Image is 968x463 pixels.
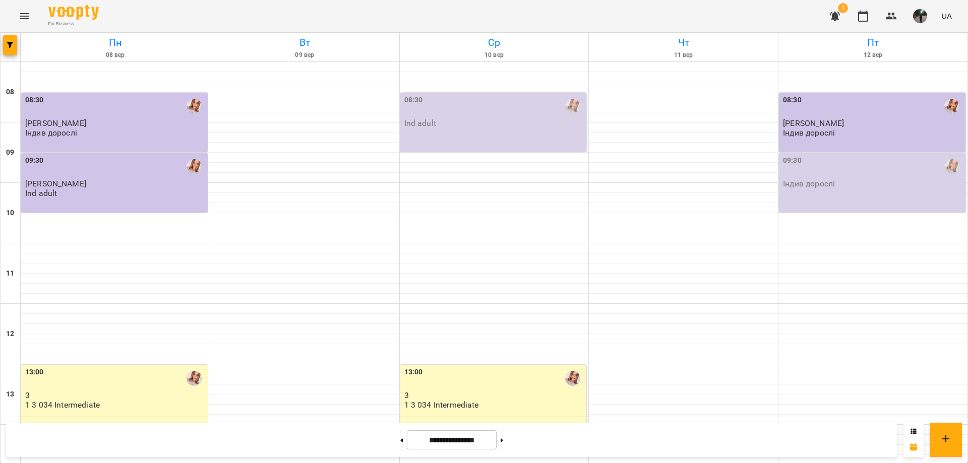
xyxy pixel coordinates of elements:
[212,35,398,50] h6: Вт
[783,128,835,137] p: Індив дорослі
[404,119,436,127] p: Ind adult
[6,328,14,340] h6: 12
[937,7,956,25] button: UA
[565,371,580,386] img: Явтушенко Альона
[944,159,959,174] img: Явтушенко Альона
[6,87,14,98] h6: 08
[6,147,14,158] h6: 09
[780,50,966,60] h6: 12 вер
[6,208,14,219] h6: 10
[783,179,835,188] p: Індив дорослі
[404,95,423,106] label: 08:30
[783,155,802,166] label: 09:30
[25,155,44,166] label: 09:30
[25,391,206,400] p: 3
[22,35,208,50] h6: Пн
[401,50,587,60] h6: 10 вер
[404,367,423,378] label: 13:00
[590,35,776,50] h6: Чт
[6,268,14,279] h6: 11
[941,11,952,21] span: UA
[25,189,57,197] p: Ind adult
[6,389,14,400] h6: 13
[401,35,587,50] h6: Ср
[25,95,44,106] label: 08:30
[25,367,44,378] label: 13:00
[590,50,776,60] h6: 11 вер
[783,95,802,106] label: 08:30
[12,4,36,28] button: Menu
[22,50,208,60] h6: 08 вер
[187,159,202,174] img: Явтушенко Альона
[913,9,927,23] img: a4a81a33a2edcf2d52ae485f96d35f02.jpg
[25,128,77,137] p: Індив дорослі
[48,5,99,20] img: Voopty Logo
[780,35,966,50] h6: Пт
[212,50,398,60] h6: 09 вер
[25,179,86,188] span: [PERSON_NAME]
[404,401,479,409] p: 1 3 034 Intermediate
[25,118,86,128] span: [PERSON_NAME]
[838,3,848,13] span: 1
[187,371,202,386] img: Явтушенко Альона
[25,401,100,409] p: 1 3 034 Intermediate
[48,21,99,27] span: For Business
[944,99,959,114] img: Явтушенко Альона
[783,118,844,128] span: [PERSON_NAME]
[187,99,202,114] img: Явтушенко Альона
[404,391,585,400] p: 3
[565,99,580,114] img: Явтушенко Альона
